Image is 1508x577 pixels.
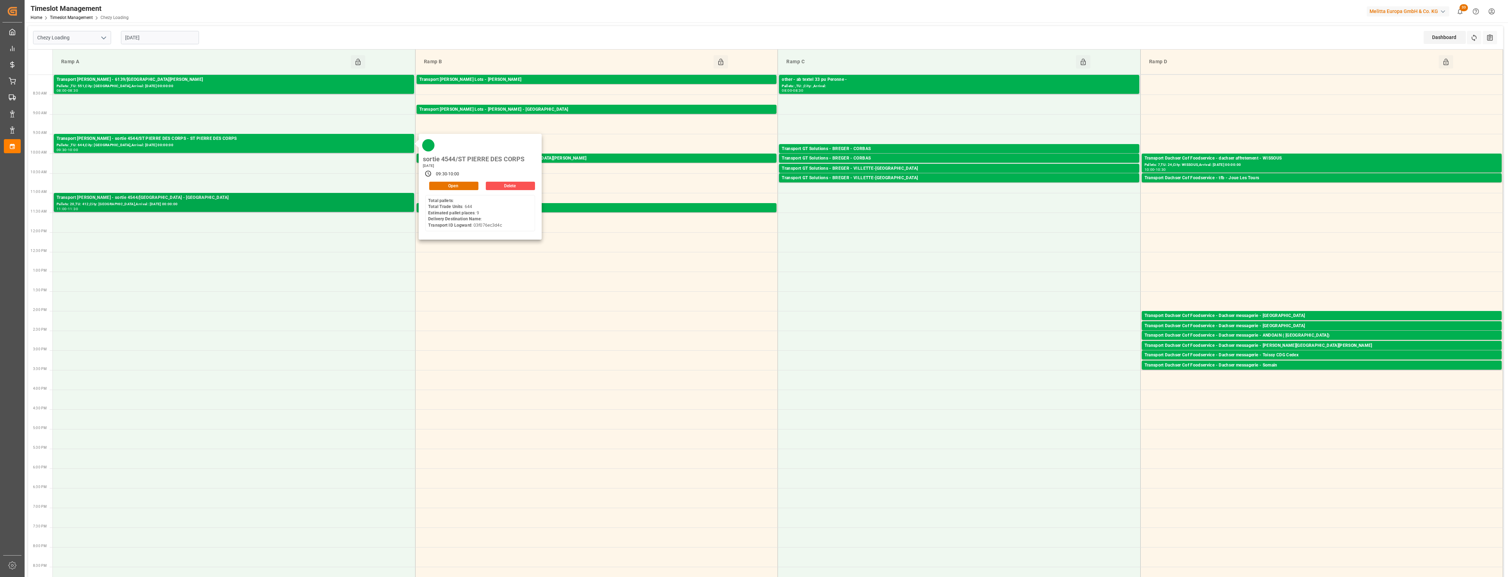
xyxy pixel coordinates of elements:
div: Pallets: ,TU: 74,City: [GEOGRAPHIC_DATA] ( [GEOGRAPHIC_DATA]),Arrival: [DATE] 00:00:00 [1145,339,1499,345]
input: Type to search/select [33,31,111,44]
div: Transport GT Solutions - BREGER - VILLETTE-[GEOGRAPHIC_DATA] [782,175,1136,182]
div: Pallets: ,TU: 144,City: [GEOGRAPHIC_DATA],Arrival: [DATE] 00:00:00 [782,172,1136,178]
div: Pallets: ,TU: 551,City: [GEOGRAPHIC_DATA],Arrival: [DATE] 00:00:00 [57,83,411,89]
span: 3:00 PM [33,347,47,351]
div: Transport Dachser Cof Foodservice - tfb - Joue Les Tours [1145,175,1499,182]
div: Pallets: 7,TU: 24,City: WISSOUS,Arrival: [DATE] 00:00:00 [1145,162,1499,168]
div: Transport [PERSON_NAME] - sortie 4544/ST PIERRE DES CORPS - ST PIERRE DES CORPS [57,135,411,142]
span: 1:30 PM [33,288,47,292]
div: Transport [PERSON_NAME] - 6139/[GEOGRAPHIC_DATA][PERSON_NAME] [57,76,411,83]
button: show 33 new notifications [1452,4,1468,19]
div: Pallets: ,TU: 144,City: [GEOGRAPHIC_DATA],Arrival: [DATE] 00:00:00 [1145,330,1499,336]
button: Help Center [1468,4,1484,19]
div: Transport GT Solutions - BREGER - CORBAS [782,145,1136,153]
span: 2:30 PM [33,328,47,331]
span: 10:00 AM [31,150,47,154]
div: Transport [PERSON_NAME] Lots - [PERSON_NAME] [419,76,774,83]
div: 10:00 [68,148,78,151]
input: DD-MM-YYYY [121,31,199,44]
span: 6:00 PM [33,465,47,469]
span: 7:00 PM [33,505,47,508]
div: Melitta Europa GmbH & Co. KG [1367,6,1449,17]
div: 08:00 [57,89,67,92]
span: 9:00 AM [33,111,47,115]
div: Transport Kuehne Lots - SAVERNE - ~COLMAR CEDEX [419,205,774,212]
button: Delete [486,182,535,190]
div: Transport Dachser Cof Foodservice - Dachser messagerie - ANDOAIN ( [GEOGRAPHIC_DATA]) [1145,332,1499,339]
div: Ramp B [421,55,714,69]
div: Pallets: 6,TU: 311,City: ~COLMAR CEDEX,Arrival: [DATE] 00:00:00 [419,212,774,218]
button: Open [429,182,478,190]
div: Pallets: 2,TU: 52,City: [GEOGRAPHIC_DATA],Arrival: [DATE] 00:00:00 [782,162,1136,168]
b: Transport ID Logward [428,223,471,228]
span: 8:00 PM [33,544,47,548]
div: Transport GT Solutions - BREGER - CORBAS [782,155,1136,162]
div: [DATE] [420,163,527,168]
span: 12:30 PM [31,249,47,253]
b: Total Trade Units [428,204,462,209]
div: 09:30 [57,148,67,151]
span: 11:00 AM [31,190,47,194]
span: 3:30 PM [33,367,47,371]
div: 08:30 [793,89,803,92]
div: Transport [PERSON_NAME] Lots - [PERSON_NAME] - [GEOGRAPHIC_DATA] [419,106,774,113]
div: Ramp A [58,55,351,69]
div: Pallets: 4,TU: 28,City: Joue Les Tours,Arrival: [DATE] 00:00:00 [1145,182,1499,188]
b: Delivery Destination Name [428,216,481,221]
div: Pallets: ,TU: ,City: ,Arrival: [782,83,1136,89]
div: : : 644 : 9 : : 03f076ec3d4c [428,198,502,229]
div: - [67,89,68,92]
div: 10:00 [448,171,459,177]
div: Pallets: ,TU: 84,City: CARQUEFOU,Arrival: [DATE] 00:00:00 [419,83,774,89]
span: 5:00 PM [33,426,47,430]
span: 9:30 AM [33,131,47,135]
b: Total pallets [428,198,453,203]
div: Transport Dachser Cof Foodservice - Dachser messagerie - Somain [1145,362,1499,369]
span: 8:30 AM [33,91,47,95]
span: 4:00 PM [33,387,47,390]
div: Pallets: ,TU: 644,City: [GEOGRAPHIC_DATA],Arrival: [DATE] 00:00:00 [57,142,411,148]
div: - [67,148,68,151]
div: Ramp D [1146,55,1439,69]
span: 2:00 PM [33,308,47,312]
div: 10:00 [1145,168,1155,171]
div: Pallets: 2,TU: 64,City: [GEOGRAPHIC_DATA],Arrival: [DATE] 00:00:00 [1145,369,1499,375]
button: open menu [98,32,109,43]
div: Dashboard [1424,31,1466,44]
b: Estimated pallet places [428,210,475,215]
div: 08:00 [782,89,792,92]
div: 08:30 [68,89,78,92]
div: - [447,171,448,177]
div: Transport Dachser Cof Foodservice - dachser affretement - WISSOUS [1145,155,1499,162]
span: 4:30 PM [33,406,47,410]
div: Transport Dachser Cof Foodservice - Dachser messagerie - [PERSON_NAME][GEOGRAPHIC_DATA][PERSON_NAME] [1145,342,1499,349]
div: - [67,207,68,210]
div: Pallets: 1,TU: 27,City: [GEOGRAPHIC_DATA][PERSON_NAME],Arrival: [DATE] 00:00:00 [1145,349,1499,355]
div: Transport Dachser Cof Foodservice - Dachser messagerie - [GEOGRAPHIC_DATA] [1145,323,1499,330]
button: Melitta Europa GmbH & Co. KG [1367,5,1452,18]
div: 09:30 [436,171,447,177]
a: Timeslot Management [50,15,93,20]
div: 11:30 [68,207,78,210]
div: Transport Dachser Cof Foodservice - Dachser messagerie - Toissy CDG Cedex [1145,352,1499,359]
span: 5:30 PM [33,446,47,449]
div: - [792,89,793,92]
div: Pallets: 5,TU: 32,City: [GEOGRAPHIC_DATA],Arrival: [DATE] 00:00:00 [782,153,1136,158]
span: 12:00 PM [31,229,47,233]
div: Pallets: ,TU: 56,City: [GEOGRAPHIC_DATA][PERSON_NAME],Arrival: [DATE] 00:00:00 [419,162,774,168]
div: Transport GT Solutions - BREGER - VILLETTE-[GEOGRAPHIC_DATA] [782,165,1136,172]
div: 11:00 [57,207,67,210]
div: Transport [PERSON_NAME] - sortie 4544/[GEOGRAPHIC_DATA] - [GEOGRAPHIC_DATA] [57,194,411,201]
div: Ramp C [784,55,1076,69]
span: 8:30 PM [33,564,47,568]
div: Pallets: ,TU: 318,City: [GEOGRAPHIC_DATA],Arrival: [DATE] 00:00:00 [419,113,774,119]
div: Transport [PERSON_NAME] Lots - FOURNIE - [GEOGRAPHIC_DATA][PERSON_NAME] [419,155,774,162]
div: Pallets: ,TU: 112,City: [GEOGRAPHIC_DATA],Arrival: [DATE] 00:00:00 [782,182,1136,188]
span: 1:00 PM [33,268,47,272]
div: Pallets: ,TU: 60,City: Toissy CDG Cedex,Arrival: [DATE] 00:00:00 [1145,359,1499,365]
div: Pallets: 1,TU: 10,City: [GEOGRAPHIC_DATA],Arrival: [DATE] 00:00:00 [1145,319,1499,325]
a: Home [31,15,42,20]
div: Pallets: 20,TU: 412,City: [GEOGRAPHIC_DATA],Arrival: [DATE] 00:00:00 [57,201,411,207]
span: 10:30 AM [31,170,47,174]
div: Timeslot Management [31,3,129,14]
